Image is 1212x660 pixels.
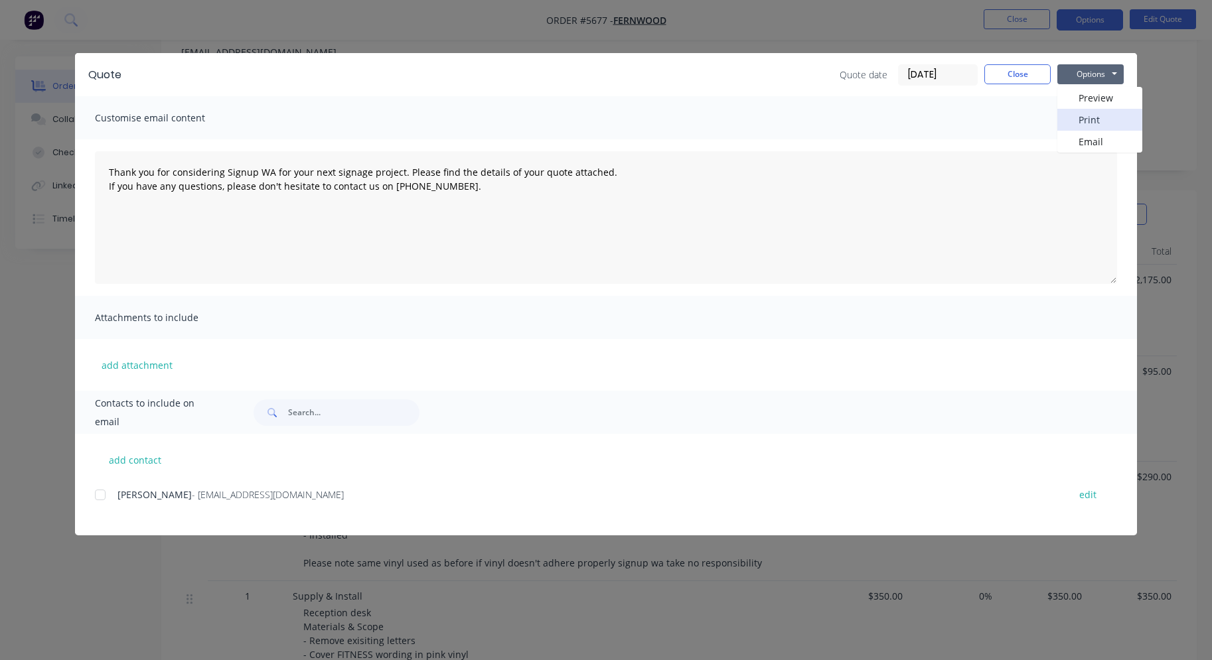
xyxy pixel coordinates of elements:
[1071,486,1104,503] button: edit
[95,355,179,375] button: add attachment
[1057,131,1142,153] button: Email
[95,308,241,327] span: Attachments to include
[88,67,121,83] div: Quote
[1057,64,1124,84] button: Options
[95,394,220,431] span: Contacts to include on email
[117,488,192,501] span: [PERSON_NAME]
[840,68,887,82] span: Quote date
[95,450,175,470] button: add contact
[1057,87,1142,109] button: Preview
[192,488,344,501] span: - [EMAIL_ADDRESS][DOMAIN_NAME]
[1057,109,1142,131] button: Print
[984,64,1051,84] button: Close
[95,151,1117,284] textarea: Thank you for considering Signup WA for your next signage project. Please find the details of you...
[288,399,419,426] input: Search...
[95,109,241,127] span: Customise email content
